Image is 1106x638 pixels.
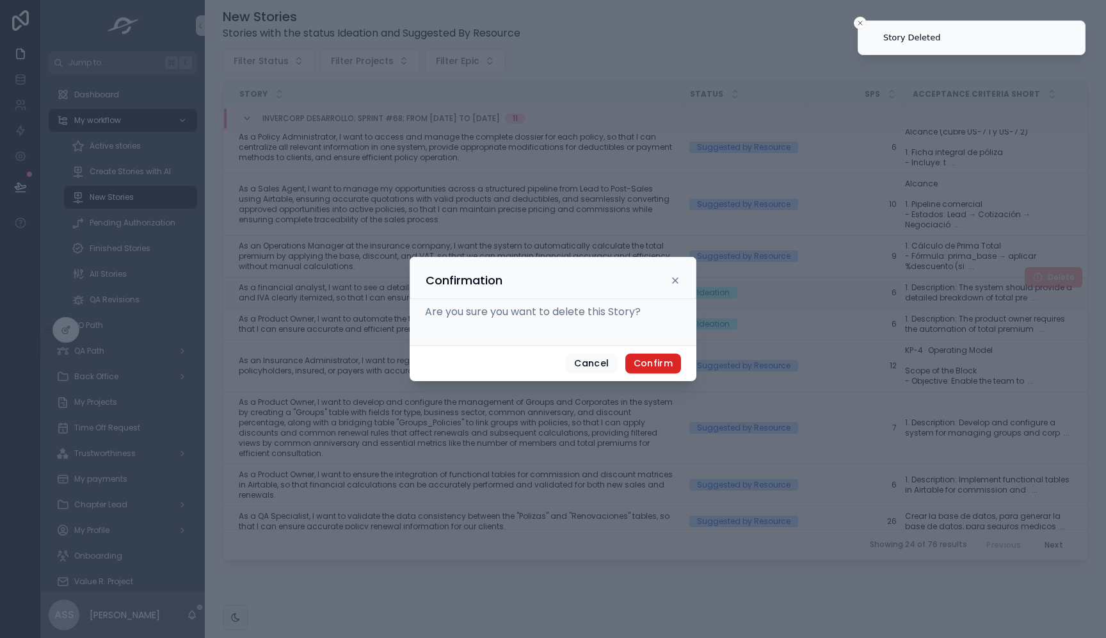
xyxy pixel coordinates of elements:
button: Confirm [625,354,681,374]
h3: Confirmation [426,273,502,288]
span: Are you sure you want to delete this Story? [425,304,641,319]
div: Story Deleted [883,31,940,44]
button: Cancel [566,354,617,374]
button: Close toast [854,17,867,29]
